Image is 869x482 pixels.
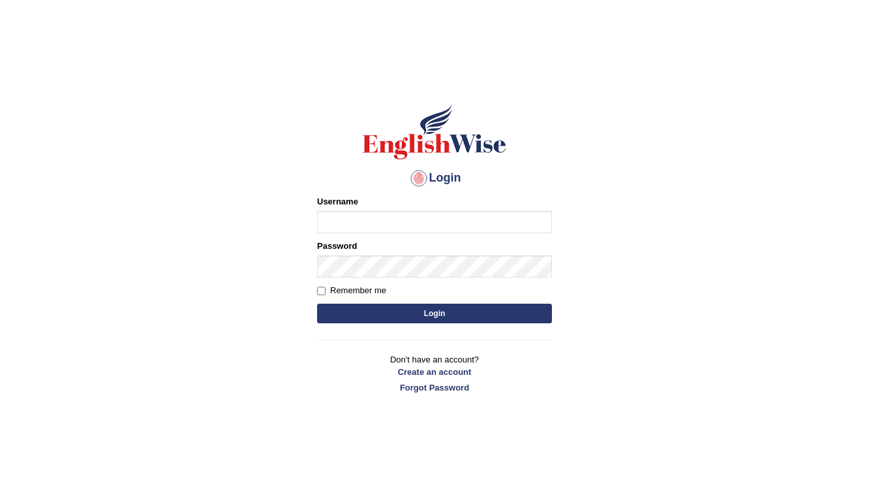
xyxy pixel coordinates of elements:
label: Username [317,195,358,208]
h4: Login [317,168,552,189]
img: Logo of English Wise sign in for intelligent practice with AI [360,103,509,161]
label: Password [317,240,357,252]
button: Login [317,304,552,323]
input: Remember me [317,287,326,295]
p: Don't have an account? [317,353,552,394]
a: Forgot Password [317,381,552,394]
label: Remember me [317,284,386,297]
a: Create an account [317,366,552,378]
